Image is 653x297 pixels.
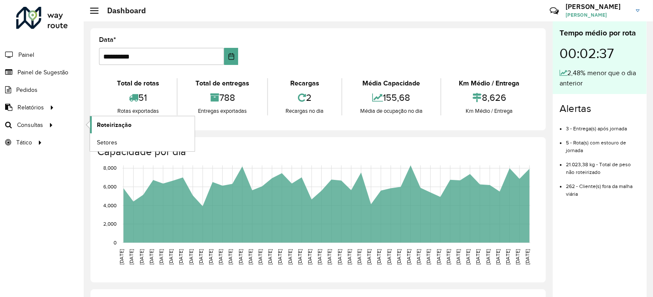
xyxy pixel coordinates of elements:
h4: Alertas [560,103,640,115]
span: Pedidos [16,85,38,94]
div: 8,626 [443,88,535,107]
li: 5 - Rota(s) com estouro de jornada [566,132,640,154]
text: 8,000 [103,165,117,171]
h2: Dashboard [99,6,146,15]
label: Data [99,35,116,45]
span: Painel de Sugestão [17,68,68,77]
div: 51 [101,88,175,107]
text: [DATE] [277,249,283,265]
text: [DATE] [436,249,441,265]
div: Total de rotas [101,78,175,88]
h4: Capacidade por dia [97,146,537,158]
text: [DATE] [475,249,481,265]
span: Painel [18,50,34,59]
text: [DATE] [525,249,531,265]
text: [DATE] [119,249,124,265]
text: [DATE] [178,249,184,265]
text: [DATE] [228,249,233,265]
text: 4,000 [103,203,117,208]
li: 21.023,38 kg - Total de peso não roteirizado [566,154,640,176]
text: [DATE] [297,249,303,265]
div: Km Médio / Entrega [443,78,535,88]
text: [DATE] [485,249,491,265]
text: [DATE] [505,249,510,265]
div: Entregas exportadas [180,107,265,115]
a: Roteirização [90,116,195,133]
text: [DATE] [307,249,312,265]
div: Recargas [270,78,339,88]
text: [DATE] [327,249,332,265]
text: [DATE] [455,249,461,265]
div: Rotas exportadas [101,107,175,115]
span: Tático [16,138,32,147]
text: [DATE] [168,249,174,265]
div: Recargas no dia [270,107,339,115]
text: [DATE] [218,249,223,265]
span: Roteirização [97,121,131,129]
button: Choose Date [224,48,239,65]
text: [DATE] [446,249,451,265]
div: 2,48% menor que o dia anterior [560,68,640,88]
span: Consultas [17,121,43,129]
text: [DATE] [416,249,421,265]
div: Média de ocupação no dia [344,107,438,115]
li: 3 - Entrega(s) após jornada [566,118,640,132]
text: [DATE] [347,249,352,265]
text: [DATE] [267,249,273,265]
text: [DATE] [198,249,204,265]
text: [DATE] [287,249,293,265]
div: 2 [270,88,339,107]
a: Setores [90,134,195,151]
text: [DATE] [426,249,431,265]
div: Total de entregas [180,78,265,88]
text: [DATE] [356,249,362,265]
text: [DATE] [208,249,213,265]
text: 2,000 [103,221,117,227]
a: Contato Rápido [545,2,563,20]
text: [DATE] [158,249,164,265]
text: [DATE] [139,249,144,265]
text: [DATE] [129,249,134,265]
div: Tempo médio por rota [560,27,640,39]
text: [DATE] [376,249,382,265]
div: Km Médio / Entrega [443,107,535,115]
text: [DATE] [238,249,243,265]
text: [DATE] [257,249,263,265]
li: 262 - Cliente(s) fora da malha viária [566,176,640,198]
text: 0 [114,240,117,245]
div: 00:02:37 [560,39,640,68]
text: [DATE] [248,249,253,265]
text: [DATE] [366,249,372,265]
div: Média Capacidade [344,78,438,88]
div: 155,68 [344,88,438,107]
text: [DATE] [386,249,392,265]
text: [DATE] [188,249,194,265]
text: 6,000 [103,184,117,189]
text: [DATE] [495,249,501,265]
text: [DATE] [337,249,342,265]
text: [DATE] [317,249,322,265]
text: [DATE] [406,249,411,265]
span: [PERSON_NAME] [566,11,630,19]
div: 788 [180,88,265,107]
text: [DATE] [465,249,471,265]
text: [DATE] [396,249,402,265]
text: [DATE] [149,249,154,265]
span: Relatórios [17,103,44,112]
span: Setores [97,138,117,147]
h3: [PERSON_NAME] [566,3,630,11]
text: [DATE] [515,249,520,265]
